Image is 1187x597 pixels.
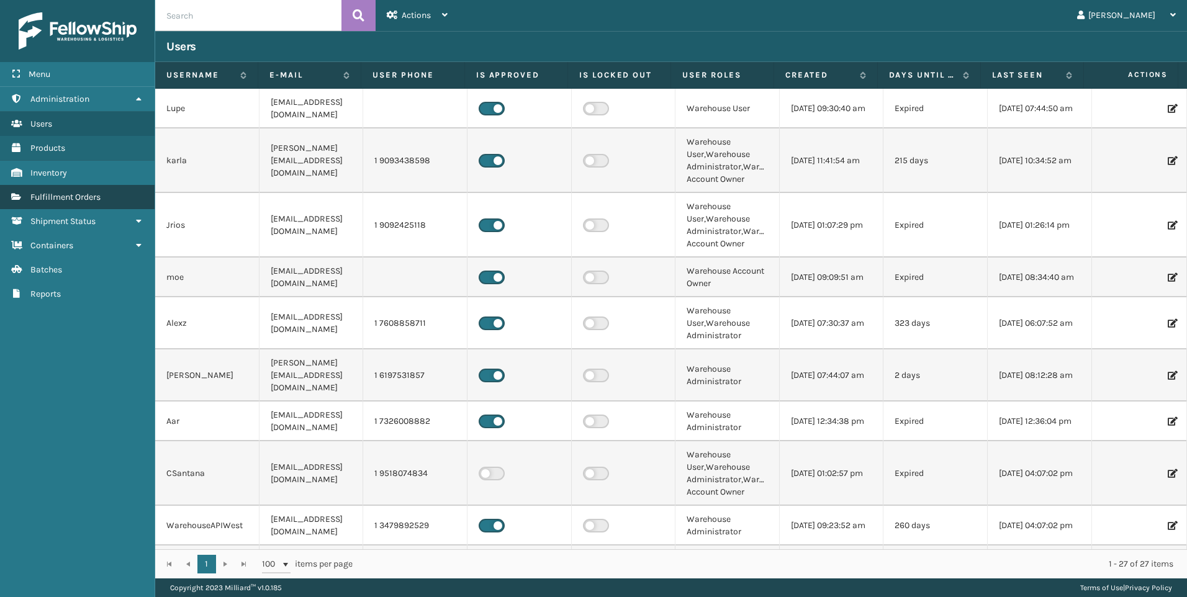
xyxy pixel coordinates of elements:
[1168,521,1175,530] i: Edit
[155,128,260,193] td: karla
[30,240,73,251] span: Containers
[780,258,884,297] td: [DATE] 09:09:51 am
[363,297,467,349] td: 1 7608858711
[988,193,1092,258] td: [DATE] 01:26:14 pm
[675,402,780,441] td: Warehouse Administrator
[363,349,467,402] td: 1 6197531857
[780,89,884,128] td: [DATE] 09:30:40 am
[260,89,364,128] td: [EMAIL_ADDRESS][DOMAIN_NAME]
[675,441,780,506] td: Warehouse User,Warehouse Administrator,Warehouse Account Owner
[1168,417,1175,426] i: Edit
[1168,156,1175,165] i: Edit
[1088,65,1175,85] span: Actions
[30,168,67,178] span: Inventory
[988,128,1092,193] td: [DATE] 10:34:52 am
[1080,583,1123,592] a: Terms of Use
[30,119,52,129] span: Users
[780,193,884,258] td: [DATE] 01:07:29 pm
[1168,273,1175,282] i: Edit
[883,258,988,297] td: Expired
[260,258,364,297] td: [EMAIL_ADDRESS][DOMAIN_NAME]
[780,506,884,545] td: [DATE] 09:23:52 am
[1125,583,1172,592] a: Privacy Policy
[260,128,364,193] td: [PERSON_NAME][EMAIL_ADDRESS][DOMAIN_NAME]
[988,402,1092,441] td: [DATE] 12:36:04 pm
[988,258,1092,297] td: [DATE] 08:34:40 am
[155,349,260,402] td: [PERSON_NAME]
[675,349,780,402] td: Warehouse Administrator
[988,89,1092,128] td: [DATE] 07:44:50 am
[780,441,884,506] td: [DATE] 01:02:57 pm
[1168,469,1175,478] i: Edit
[30,192,101,202] span: Fulfillment Orders
[1168,104,1175,113] i: Edit
[30,289,61,299] span: Reports
[155,258,260,297] td: moe
[476,70,556,81] label: Is Approved
[883,193,988,258] td: Expired
[675,506,780,545] td: Warehouse Administrator
[155,193,260,258] td: Jrios
[269,70,337,81] label: E-mail
[260,402,364,441] td: [EMAIL_ADDRESS][DOMAIN_NAME]
[992,70,1060,81] label: Last Seen
[988,506,1092,545] td: [DATE] 04:07:02 pm
[675,128,780,193] td: Warehouse User,Warehouse Administrator,Warehouse Account Owner
[883,349,988,402] td: 2 days
[370,558,1173,570] div: 1 - 27 of 27 items
[883,441,988,506] td: Expired
[675,297,780,349] td: Warehouse User,Warehouse Administrator
[30,264,62,275] span: Batches
[260,506,364,545] td: [EMAIL_ADDRESS][DOMAIN_NAME]
[785,70,853,81] label: Created
[197,555,216,573] a: 1
[883,128,988,193] td: 215 days
[1168,319,1175,328] i: Edit
[155,441,260,506] td: CSantana
[363,441,467,506] td: 1 9518074834
[372,70,453,81] label: User phone
[402,10,431,20] span: Actions
[166,70,234,81] label: Username
[155,402,260,441] td: Aar
[682,70,762,81] label: User Roles
[363,193,467,258] td: 1 9092425118
[260,297,364,349] td: [EMAIL_ADDRESS][DOMAIN_NAME]
[675,89,780,128] td: Warehouse User
[780,402,884,441] td: [DATE] 12:34:38 pm
[363,506,467,545] td: 1 3479892529
[988,297,1092,349] td: [DATE] 06:07:52 am
[262,558,281,570] span: 100
[30,216,96,227] span: Shipment Status
[883,89,988,128] td: Expired
[675,193,780,258] td: Warehouse User,Warehouse Administrator,Warehouse Account Owner
[780,297,884,349] td: [DATE] 07:30:37 am
[889,70,957,81] label: Days until password expires
[30,94,89,104] span: Administration
[19,12,137,50] img: logo
[170,578,282,597] p: Copyright 2023 Milliard™ v 1.0.185
[260,349,364,402] td: [PERSON_NAME][EMAIL_ADDRESS][DOMAIN_NAME]
[260,441,364,506] td: [EMAIL_ADDRESS][DOMAIN_NAME]
[988,349,1092,402] td: [DATE] 08:12:28 am
[166,39,196,54] h3: Users
[260,193,364,258] td: [EMAIL_ADDRESS][DOMAIN_NAME]
[1080,578,1172,597] div: |
[883,402,988,441] td: Expired
[155,89,260,128] td: Lupe
[675,258,780,297] td: Warehouse Account Owner
[363,402,467,441] td: 1 7326008882
[155,506,260,545] td: WarehouseAPIWest
[30,143,65,153] span: Products
[1168,221,1175,230] i: Edit
[883,297,988,349] td: 323 days
[883,506,988,545] td: 260 days
[363,128,467,193] td: 1 9093438598
[579,70,659,81] label: Is Locked Out
[262,555,353,573] span: items per page
[780,128,884,193] td: [DATE] 11:41:54 am
[988,441,1092,506] td: [DATE] 04:07:02 pm
[29,69,50,79] span: Menu
[155,297,260,349] td: Alexz
[780,349,884,402] td: [DATE] 07:44:07 am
